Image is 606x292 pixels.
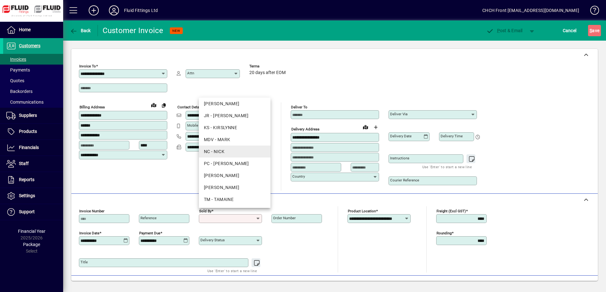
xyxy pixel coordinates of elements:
[563,26,577,36] span: Cancel
[3,75,63,86] a: Quotes
[273,216,296,220] mat-label: Order number
[68,25,92,36] button: Back
[3,140,63,156] a: Financials
[3,156,63,172] a: Staff
[19,161,29,166] span: Staff
[23,242,40,247] span: Package
[390,134,412,138] mat-label: Delivery date
[3,22,63,38] a: Home
[19,177,34,182] span: Reports
[390,156,409,160] mat-label: Instructions
[204,148,265,155] div: NC - NICK
[3,172,63,188] a: Reports
[437,231,452,235] mat-label: Rounding
[590,26,599,36] span: ave
[204,112,265,119] div: JR - [PERSON_NAME]
[187,123,198,128] mat-label: Mobile
[561,25,578,36] button: Cancel
[249,70,286,75] span: 20 days after EOM
[6,67,30,72] span: Payments
[103,26,163,36] div: Customer Invoice
[104,5,124,16] button: Profile
[6,57,26,62] span: Invoices
[187,71,194,75] mat-label: Attn
[159,100,169,110] button: Copy to Delivery address
[172,29,180,33] span: NEW
[497,28,500,33] span: P
[79,231,99,235] mat-label: Invoice date
[199,146,270,157] mat-option: NC - NICK
[555,279,580,289] span: Product
[199,122,270,134] mat-option: KS - KIRSLYNNE
[19,129,37,134] span: Products
[6,100,44,105] span: Communications
[204,172,265,179] div: [PERSON_NAME]
[381,279,413,289] span: Product History
[348,209,376,213] mat-label: Product location
[3,86,63,97] a: Backorders
[207,267,257,274] mat-hint: Use 'Enter' to start a new line
[199,157,270,169] mat-option: PC - PAUL
[249,64,287,68] span: Terms
[204,136,265,143] div: MDV - MARK
[124,5,158,15] div: Fluid Fittings Ltd
[360,122,371,132] a: View on map
[3,204,63,220] a: Support
[80,260,88,264] mat-label: Title
[378,279,416,290] button: Product History
[19,27,31,32] span: Home
[199,169,270,181] mat-option: RH - RAY
[204,124,265,131] div: KS - KIRSLYNNE
[199,110,270,122] mat-option: JR - John Rossouw
[3,108,63,123] a: Suppliers
[590,28,592,33] span: S
[482,5,579,15] div: CHCH Front [EMAIL_ADDRESS][DOMAIN_NAME]
[422,163,472,170] mat-hint: Use 'Enter' to start a new line
[204,100,265,107] div: [PERSON_NAME]
[552,279,584,290] button: Product
[585,1,598,22] a: Knowledge Base
[204,196,265,203] div: TM - TAMAINE
[441,134,463,138] mat-label: Delivery time
[390,178,419,182] mat-label: Courier Reference
[204,160,265,167] div: PC - [PERSON_NAME]
[140,216,157,220] mat-label: Reference
[149,100,159,110] a: View on map
[6,78,24,83] span: Quotes
[199,181,270,193] mat-option: RP - Richard
[200,238,225,242] mat-label: Delivery status
[3,65,63,75] a: Payments
[486,28,523,33] span: ost & Email
[292,174,305,179] mat-label: Country
[199,209,211,213] mat-label: Sold by
[79,209,104,213] mat-label: Invoice number
[3,188,63,204] a: Settings
[63,25,98,36] app-page-header-button: Back
[19,43,40,48] span: Customers
[19,145,39,150] span: Financials
[84,5,104,16] button: Add
[79,64,96,68] mat-label: Invoice To
[6,89,33,94] span: Backorders
[437,209,466,213] mat-label: Freight (excl GST)
[70,28,91,33] span: Back
[3,54,63,65] a: Invoices
[199,98,270,110] mat-option: JJ - JENI
[3,124,63,140] a: Products
[588,25,601,36] button: Save
[19,113,37,118] span: Suppliers
[483,25,526,36] button: Post & Email
[291,105,307,109] mat-label: Deliver To
[139,231,160,235] mat-label: Payment due
[390,112,407,116] mat-label: Deliver via
[204,184,265,191] div: [PERSON_NAME]
[199,134,270,146] mat-option: MDV - MARK
[19,209,35,214] span: Support
[371,122,381,132] button: Choose address
[18,229,45,234] span: Financial Year
[3,97,63,107] a: Communications
[19,193,35,198] span: Settings
[199,193,270,205] mat-option: TM - TAMAINE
